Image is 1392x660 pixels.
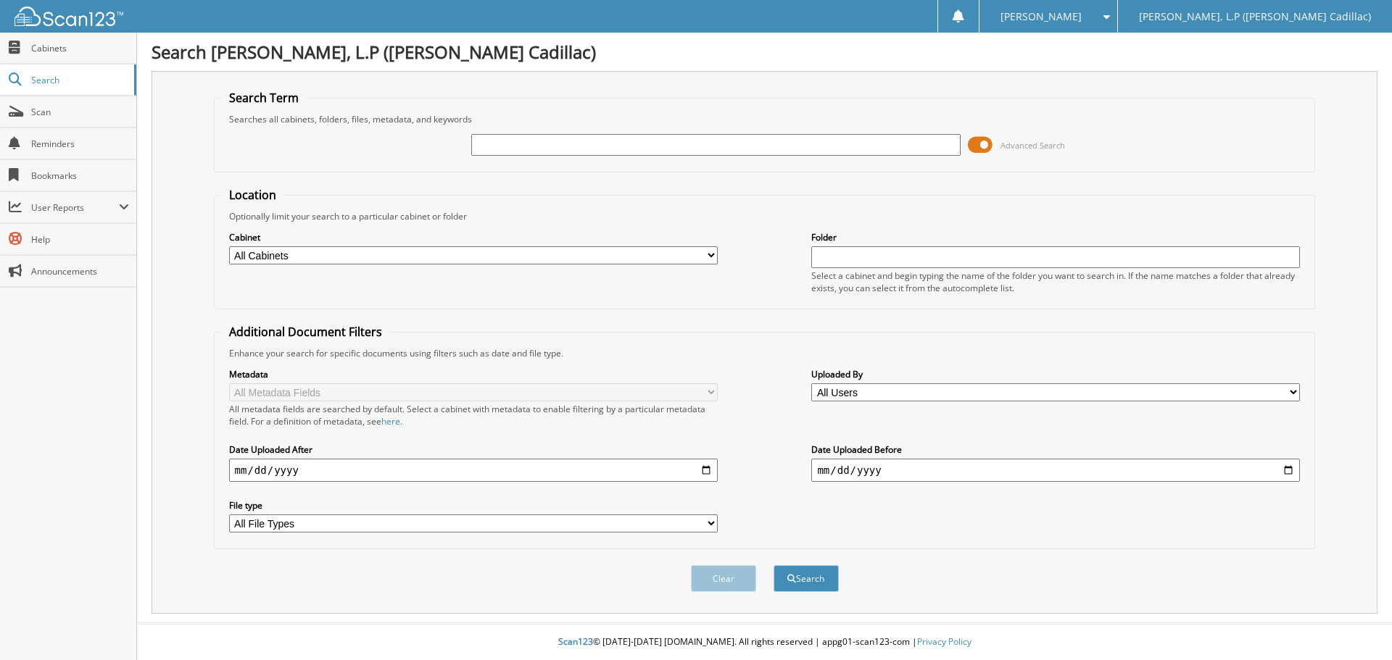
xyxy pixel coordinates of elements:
div: Searches all cabinets, folders, files, metadata, and keywords [222,113,1308,125]
label: Date Uploaded After [229,443,718,456]
img: scan123-logo-white.svg [14,7,123,26]
span: Search [31,74,127,86]
a: Privacy Policy [917,635,971,648]
button: Clear [691,565,756,592]
span: Reminders [31,138,129,150]
button: Search [774,565,839,592]
div: © [DATE]-[DATE] [DOMAIN_NAME]. All rights reserved | appg01-scan123-com | [137,625,1392,660]
legend: Additional Document Filters [222,324,389,340]
label: Folder [811,231,1300,243]
label: Cabinet [229,231,718,243]
span: Announcements [31,265,129,277]
span: Scan123 [558,635,593,648]
span: Cabinets [31,42,129,54]
label: File type [229,499,718,511]
span: [PERSON_NAME], L.P ([PERSON_NAME] Cadillac) [1139,12,1371,21]
span: Help [31,233,129,246]
a: here [381,415,400,427]
span: User Reports [31,201,119,214]
label: Uploaded By [811,368,1300,380]
span: Bookmarks [31,170,129,182]
div: All metadata fields are searched by default. Select a cabinet with metadata to enable filtering b... [229,403,718,427]
input: end [811,459,1300,482]
label: Date Uploaded Before [811,443,1300,456]
label: Metadata [229,368,718,380]
legend: Location [222,187,283,203]
span: [PERSON_NAME] [1000,12,1082,21]
div: Enhance your search for specific documents using filters such as date and file type. [222,347,1308,359]
span: Advanced Search [1000,140,1065,151]
span: Scan [31,106,129,118]
h1: Search [PERSON_NAME], L.P ([PERSON_NAME] Cadillac) [152,40,1377,64]
legend: Search Term [222,90,306,106]
div: Select a cabinet and begin typing the name of the folder you want to search in. If the name match... [811,270,1300,294]
div: Optionally limit your search to a particular cabinet or folder [222,210,1308,222]
input: start [229,459,718,482]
